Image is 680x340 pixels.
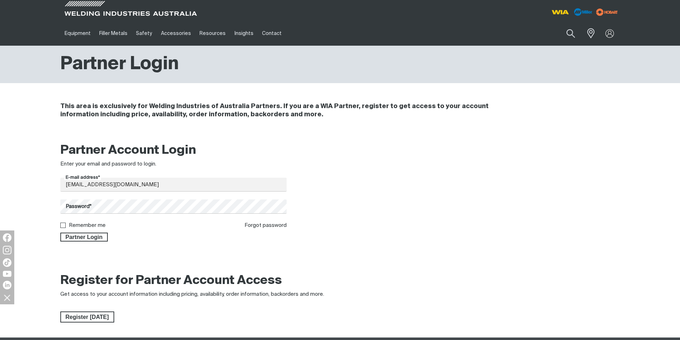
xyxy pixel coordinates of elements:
[95,21,132,46] a: Filler Metals
[69,223,106,228] label: Remember me
[549,25,583,42] input: Product name or item number...
[61,311,114,323] span: Register [DATE]
[60,160,287,168] div: Enter your email and password to login.
[559,25,583,42] button: Search products
[60,21,95,46] a: Equipment
[195,21,230,46] a: Resources
[258,21,286,46] a: Contact
[60,102,525,119] h4: This area is exclusively for Welding Industries of Australia Partners. If you are a WIA Partner, ...
[245,223,287,228] a: Forgot password
[3,281,11,289] img: LinkedIn
[60,143,287,158] h2: Partner Account Login
[61,233,107,242] span: Partner Login
[60,311,114,323] a: Register Today
[60,273,282,289] h2: Register for Partner Account Access
[1,291,13,304] img: hide socials
[3,271,11,277] img: YouTube
[3,233,11,242] img: Facebook
[157,21,195,46] a: Accessories
[3,246,11,254] img: Instagram
[60,233,108,242] button: Partner Login
[594,7,620,17] img: miller
[3,258,11,267] img: TikTok
[60,21,480,46] nav: Main
[60,291,324,297] span: Get access to your account information including pricing, availability, order information, backor...
[230,21,257,46] a: Insights
[60,53,179,76] h1: Partner Login
[132,21,156,46] a: Safety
